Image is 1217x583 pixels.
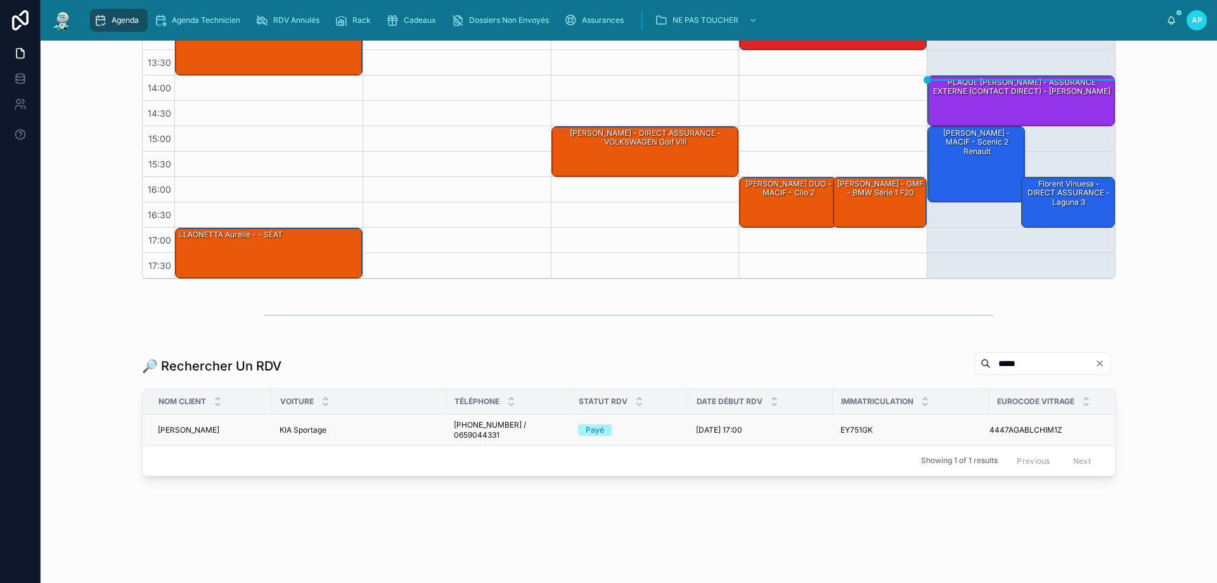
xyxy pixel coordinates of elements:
div: [PERSON_NAME] DUO - MACIF - clio 2 [742,178,835,199]
div: scrollable content [84,6,1166,34]
span: 16:30 [145,209,174,220]
div: [PERSON_NAME] - DIRECT ASSURANCE - VOLKSWAGEN Golf VIII [552,127,738,176]
span: Showing 1 of 1 results [921,455,998,466]
a: Dossiers Non Envoyés [448,9,558,32]
div: [PERSON_NAME] - GMF - BMW série 1 f20 [835,178,925,199]
span: 17:00 [145,235,174,246]
div: [PERSON_NAME] DUO - MACIF - clio 2 [740,178,836,227]
a: Cadeaux [382,9,445,32]
span: 14:30 [145,108,174,119]
a: [DATE] 17:00 [696,425,825,435]
span: Rack [352,15,371,25]
span: 13:00 [145,32,174,43]
span: [DATE] 17:00 [696,425,742,435]
div: [PERSON_NAME] - MACIF - scenic 2 renault [928,127,1024,202]
span: [PERSON_NAME] [158,425,219,435]
span: Voiture [280,396,314,407]
div: LLAONETTA Aurélie - - SEAT [177,229,284,240]
a: Agenda Technicien [150,9,249,32]
span: 15:30 [145,159,174,169]
a: KIA Sportage [280,425,439,435]
span: Nom Client [158,396,206,407]
span: Assurances [582,15,624,25]
span: 4447AGABLCHIM1Z [989,425,1062,435]
a: [PHONE_NUMBER] / 0659044331 [454,420,563,440]
div: PLAQUE [PERSON_NAME] - ASSURANCE EXTERNE (CONTACT DIRECT) - [PERSON_NAME] [928,76,1114,126]
span: Dossiers Non Envoyés [469,15,549,25]
a: RDV Annulés [252,9,328,32]
span: 16:00 [145,184,174,195]
span: Agenda Technicien [172,15,240,25]
span: RDV Annulés [273,15,319,25]
div: PLAQUE [PERSON_NAME] - ASSURANCE EXTERNE (CONTACT DIRECT) - [PERSON_NAME] [930,77,1114,98]
img: App logo [51,10,74,30]
span: Agenda [112,15,139,25]
a: EY751GK [840,425,981,435]
button: Clear [1095,358,1110,369]
div: [PERSON_NAME] - GMF - BMW série 1 f20 [834,178,926,227]
span: EY751GK [840,425,873,435]
a: NE PAS TOUCHER [651,9,764,32]
a: Rack [331,9,380,32]
a: Assurances [560,9,633,32]
span: 15:00 [145,133,174,144]
a: [PERSON_NAME] [158,425,264,435]
span: 17:30 [145,260,174,271]
span: Cadeaux [404,15,436,25]
span: Eurocode Vitrage [997,396,1074,407]
a: Payé [578,424,681,436]
div: LLAONETTA Aurélie - - SEAT [176,228,362,278]
div: Florent Vinuesa - DIRECT ASSURANCE - laguna 3 [1022,178,1114,227]
div: Florent Vinuesa - DIRECT ASSURANCE - laguna 3 [1024,178,1114,208]
div: [PERSON_NAME] - DIRECT ASSURANCE - VOLKSWAGEN Golf VIII [554,128,738,148]
a: 4447AGABLCHIM1Z [989,425,1107,435]
span: Date Début RDV [697,396,763,407]
span: 13:30 [145,57,174,68]
span: KIA Sportage [280,425,326,435]
div: 13:00 – 14:00: JUAN Joshua - BPCE IARD - FIAT PANDA [176,25,362,75]
h1: 🔎 Rechercher Un RDV [142,357,281,375]
span: Statut RDV [579,396,628,407]
a: Agenda [90,9,148,32]
span: NE PAS TOUCHER [673,15,738,25]
span: Immatriculation [841,396,913,407]
div: [PERSON_NAME] - MACIF - scenic 2 renault [930,128,1024,157]
span: Téléphone [454,396,499,407]
span: 14:00 [145,82,174,93]
span: AP [1192,15,1202,25]
div: Payé [586,424,604,436]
